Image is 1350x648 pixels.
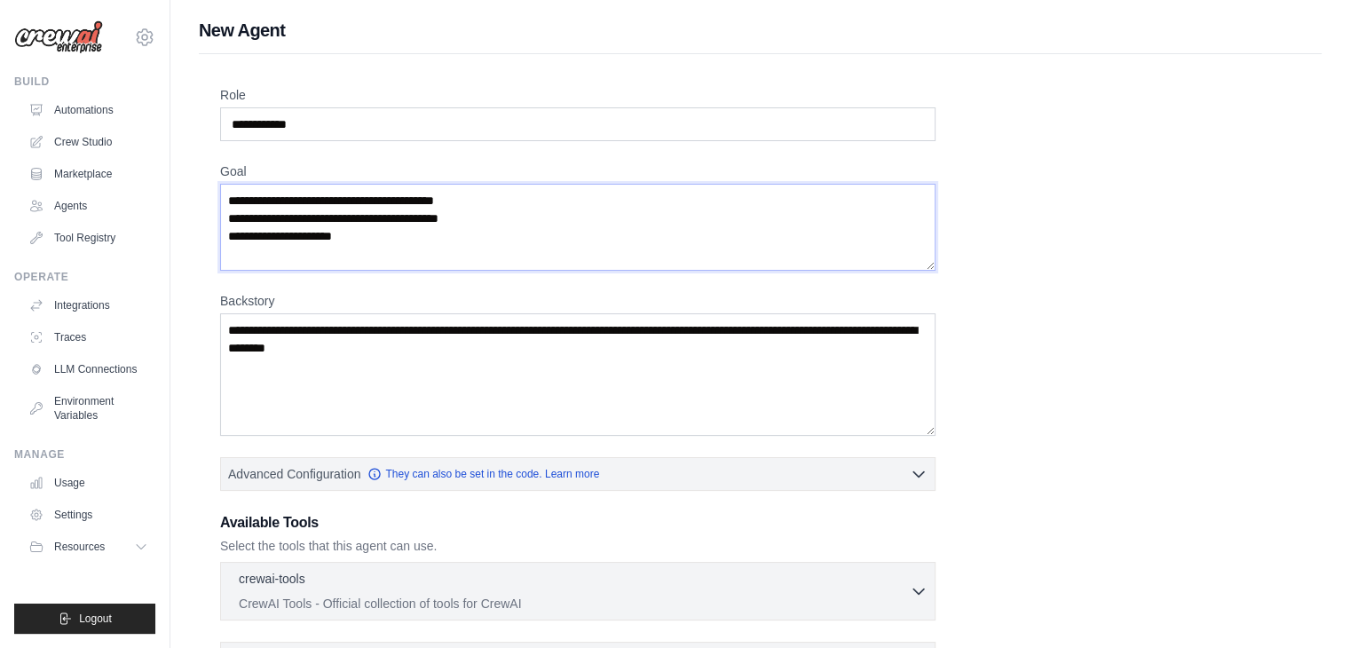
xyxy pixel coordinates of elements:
[14,604,155,634] button: Logout
[367,467,599,481] a: They can also be set in the code. Learn more
[239,570,305,588] p: crewai-tools
[21,533,155,561] button: Resources
[14,270,155,284] div: Operate
[239,595,910,612] p: CrewAI Tools - Official collection of tools for CrewAI
[220,162,936,180] label: Goal
[220,86,936,104] label: Role
[79,612,112,626] span: Logout
[220,292,936,310] label: Backstory
[228,465,360,483] span: Advanced Configuration
[220,537,936,555] p: Select the tools that this agent can use.
[14,20,103,54] img: Logo
[21,128,155,156] a: Crew Studio
[220,512,936,533] h3: Available Tools
[21,469,155,497] a: Usage
[228,570,928,612] button: crewai-tools CrewAI Tools - Official collection of tools for CrewAI
[21,501,155,529] a: Settings
[21,192,155,220] a: Agents
[21,355,155,383] a: LLM Connections
[21,291,155,320] a: Integrations
[14,75,155,89] div: Build
[54,540,105,554] span: Resources
[199,18,1322,43] h1: New Agent
[21,387,155,430] a: Environment Variables
[21,96,155,124] a: Automations
[21,160,155,188] a: Marketplace
[21,323,155,352] a: Traces
[221,458,935,490] button: Advanced Configuration They can also be set in the code. Learn more
[21,224,155,252] a: Tool Registry
[14,447,155,462] div: Manage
